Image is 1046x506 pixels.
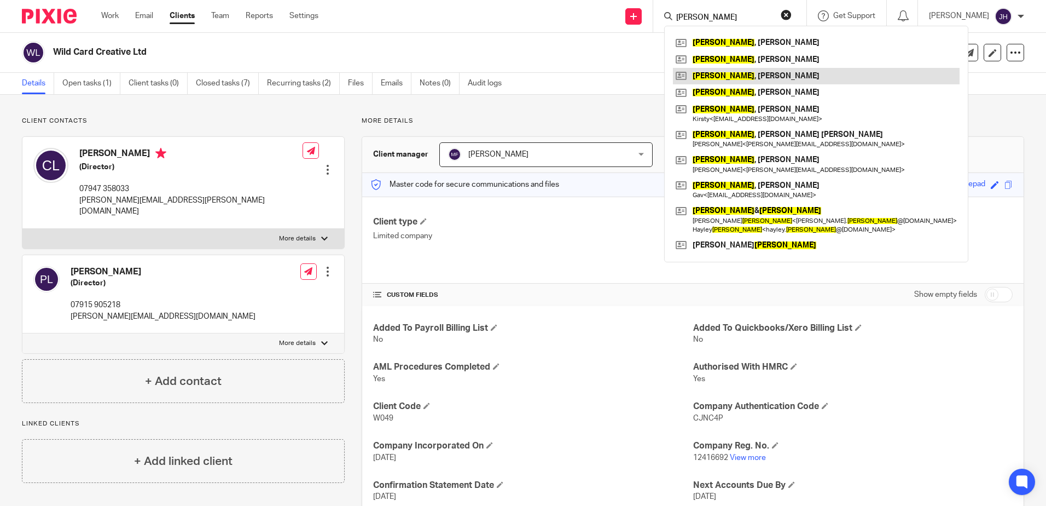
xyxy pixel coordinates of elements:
[693,336,703,343] span: No
[196,73,259,94] a: Closed tasks (7)
[33,148,68,183] img: svg%3E
[134,453,233,470] h4: + Add linked client
[693,323,1013,334] h4: Added To Quickbooks/Xero Billing List
[22,41,45,64] img: svg%3E
[22,73,54,94] a: Details
[373,361,693,373] h4: AML Procedures Completed
[373,323,693,334] h4: Added To Payroll Billing List
[730,454,766,462] a: View more
[468,73,510,94] a: Audit logs
[22,117,345,125] p: Client contacts
[373,401,693,412] h4: Client Code
[833,12,875,20] span: Get Support
[135,10,153,21] a: Email
[71,278,255,289] h5: (Director)
[267,73,340,94] a: Recurring tasks (2)
[71,300,255,311] p: 07915 905218
[62,73,120,94] a: Open tasks (1)
[370,179,559,190] p: Master code for secure communications and files
[781,9,792,20] button: Clear
[71,266,255,278] h4: [PERSON_NAME]
[53,47,711,58] h2: Wild Card Creative Ltd
[79,183,303,194] p: 07947 358033
[373,291,693,300] h4: CUSTOM FIELDS
[373,493,396,501] span: [DATE]
[373,216,693,228] h4: Client type
[693,480,1013,491] h4: Next Accounts Due By
[693,440,1013,452] h4: Company Reg. No.
[373,415,393,422] span: W049
[71,311,255,322] p: [PERSON_NAME][EMAIL_ADDRESS][DOMAIN_NAME]
[914,289,977,300] label: Show empty fields
[279,234,316,243] p: More details
[373,480,693,491] h4: Confirmation Statement Date
[211,10,229,21] a: Team
[693,401,1013,412] h4: Company Authentication Code
[79,195,303,217] p: [PERSON_NAME][EMAIL_ADDRESS][PERSON_NAME][DOMAIN_NAME]
[448,148,461,161] img: svg%3E
[373,375,385,383] span: Yes
[155,148,166,159] i: Primary
[33,266,60,292] img: svg%3E
[289,10,318,21] a: Settings
[693,375,705,383] span: Yes
[22,9,77,24] img: Pixie
[373,336,383,343] span: No
[468,151,528,158] span: [PERSON_NAME]
[675,13,774,23] input: Search
[129,73,188,94] a: Client tasks (0)
[693,454,728,462] span: 12416692
[995,8,1012,25] img: svg%3E
[22,419,345,428] p: Linked clients
[693,493,716,501] span: [DATE]
[279,339,316,348] p: More details
[381,73,411,94] a: Emails
[373,231,693,242] p: Limited company
[362,117,1024,125] p: More details
[79,148,303,162] h4: [PERSON_NAME]
[373,454,396,462] span: [DATE]
[373,149,428,160] h3: Client manager
[101,10,119,21] a: Work
[929,10,989,21] p: [PERSON_NAME]
[170,10,195,21] a: Clients
[145,373,222,390] h4: + Add contact
[373,440,693,452] h4: Company Incorporated On
[693,415,723,422] span: CJNC4P
[420,73,460,94] a: Notes (0)
[246,10,273,21] a: Reports
[79,162,303,173] h5: (Director)
[693,361,1013,373] h4: Authorised With HMRC
[348,73,373,94] a: Files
